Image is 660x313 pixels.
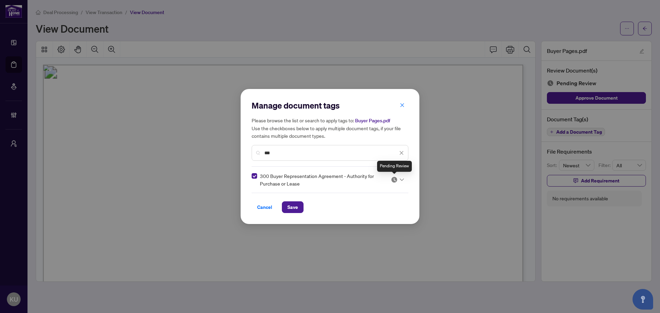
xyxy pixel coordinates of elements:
h2: Manage document tags [252,100,408,111]
button: Save [282,201,304,213]
span: 300 Buyer Representation Agreement - Authority for Purchase or Lease [260,172,383,187]
span: Save [287,202,298,213]
span: Cancel [257,202,272,213]
button: Open asap [632,289,653,310]
span: close [400,103,405,108]
span: close [399,150,404,155]
h5: Please browse the list or search to apply tags to: Use the checkboxes below to apply multiple doc... [252,116,408,139]
div: Pending Review [377,161,412,172]
span: Pending Review [391,176,404,183]
span: Buyer Pages.pdf [355,118,390,124]
button: Cancel [252,201,278,213]
img: status [391,176,398,183]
